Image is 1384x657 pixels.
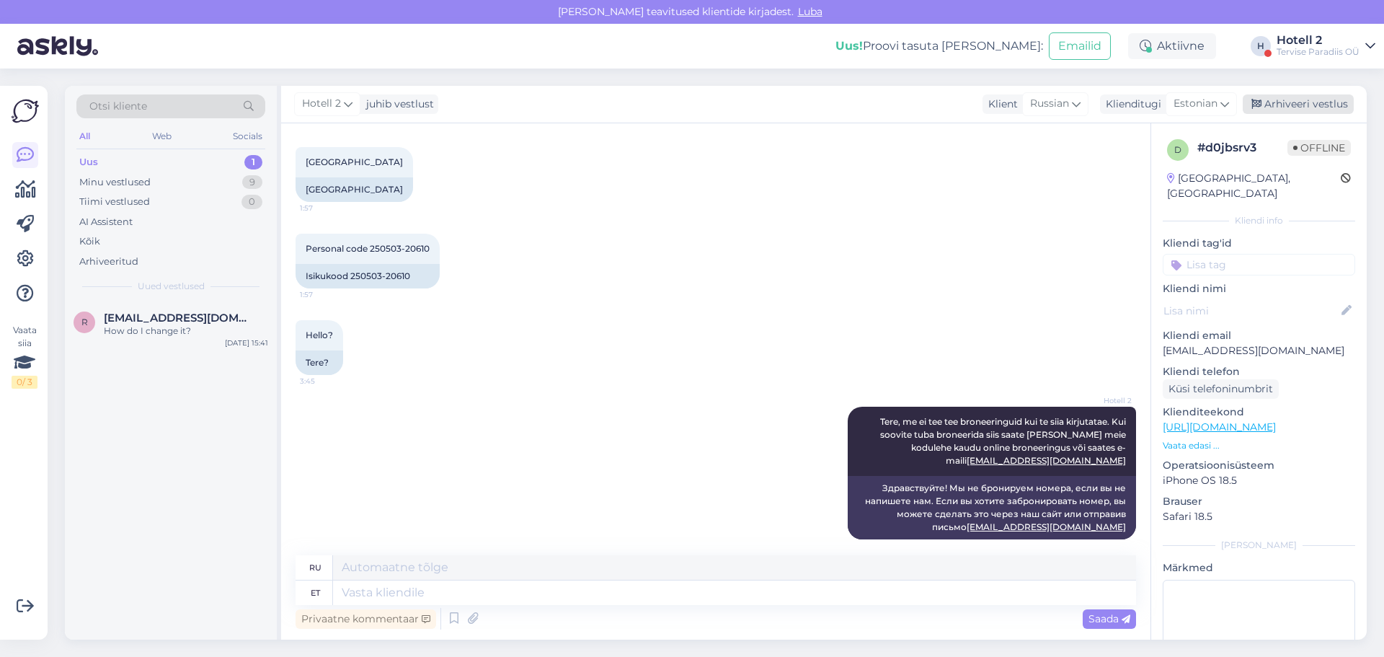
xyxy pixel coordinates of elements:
div: Isikukood 250503-20610 [296,264,440,288]
div: How do I change it? [104,325,268,338]
span: Uued vestlused [138,280,205,293]
p: Märkmed [1163,560,1355,576]
span: Offline [1287,140,1351,156]
div: Tiimi vestlused [79,195,150,209]
div: juhib vestlust [360,97,434,112]
div: Tere? [296,350,343,375]
p: Kliendi telefon [1163,364,1355,379]
div: AI Assistent [79,215,133,229]
div: Web [149,127,174,146]
p: Vaata edasi ... [1163,439,1355,452]
p: iPhone OS 18.5 [1163,473,1355,488]
span: 1:57 [300,289,354,300]
span: Hotell 2 [1078,395,1132,406]
div: 9 [242,175,262,190]
div: Vaata siia [12,324,37,389]
div: Klienditugi [1100,97,1161,112]
span: Hello? [306,330,333,340]
span: Hotell 2 [302,96,341,112]
span: Luba [794,5,827,18]
a: [EMAIL_ADDRESS][DOMAIN_NAME] [967,521,1126,532]
div: [PERSON_NAME] [1163,539,1355,552]
div: 1 [244,155,262,169]
div: [DATE] 15:41 [225,338,268,348]
div: Arhiveeritud [79,255,138,269]
div: Kõik [79,234,100,249]
span: Tere, me ei tee tee broneeringuid kui te siia kirjutatae. Kui soovite tuba broneerida siis saate ... [880,416,1128,466]
div: [GEOGRAPHIC_DATA] [296,177,413,202]
div: ru [309,555,321,580]
button: Emailid [1049,32,1111,60]
input: Lisa tag [1163,254,1355,275]
div: Kliendi info [1163,214,1355,227]
div: et [311,581,320,605]
div: # d0jbsrv3 [1197,139,1287,156]
div: Privaatne kommentaar [296,609,436,629]
p: Brauser [1163,494,1355,509]
span: Saada [1088,612,1130,625]
span: Personal code 250503-20610 [306,243,430,254]
span: r [81,317,88,327]
div: Tervise Paradiis OÜ [1277,46,1359,58]
a: [EMAIL_ADDRESS][DOMAIN_NAME] [967,455,1126,466]
div: Hotell 2 [1277,35,1359,46]
p: Operatsioonisüsteem [1163,458,1355,473]
span: [GEOGRAPHIC_DATA] [306,156,403,167]
div: Aktiivne [1128,33,1216,59]
b: Uus! [835,39,863,53]
div: Здравствуйте! Мы не бронируем номера, если вы не напишете нам. Если вы хотите забронировать номер... [848,476,1136,539]
span: Otsi kliente [89,99,147,114]
a: Hotell 2Tervise Paradiis OÜ [1277,35,1375,58]
p: Kliendi tag'id [1163,236,1355,251]
p: [EMAIL_ADDRESS][DOMAIN_NAME] [1163,343,1355,358]
span: 3:45 [300,376,354,387]
div: Küsi telefoninumbrit [1163,379,1279,399]
div: Klient [982,97,1018,112]
input: Lisa nimi [1163,303,1339,319]
a: [URL][DOMAIN_NAME] [1163,420,1276,433]
p: Klienditeekond [1163,405,1355,420]
div: Proovi tasuta [PERSON_NAME]: [835,38,1043,55]
div: All [76,127,93,146]
div: Socials [230,127,265,146]
span: d [1174,144,1181,155]
div: [GEOGRAPHIC_DATA], [GEOGRAPHIC_DATA] [1167,171,1341,201]
p: Kliendi nimi [1163,281,1355,296]
div: Minu vestlused [79,175,151,190]
span: rosscsmith@outlook.com [104,312,254,325]
p: Kliendi email [1163,328,1355,343]
div: Uus [79,155,98,169]
p: Safari 18.5 [1163,509,1355,524]
span: Russian [1030,96,1069,112]
div: H [1251,36,1271,56]
span: 5:14 [1078,540,1132,551]
img: Askly Logo [12,97,39,125]
div: 0 [241,195,262,209]
div: 0 / 3 [12,376,37,389]
span: 1:57 [300,203,354,213]
span: Estonian [1174,96,1217,112]
div: Arhiveeri vestlus [1243,94,1354,114]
